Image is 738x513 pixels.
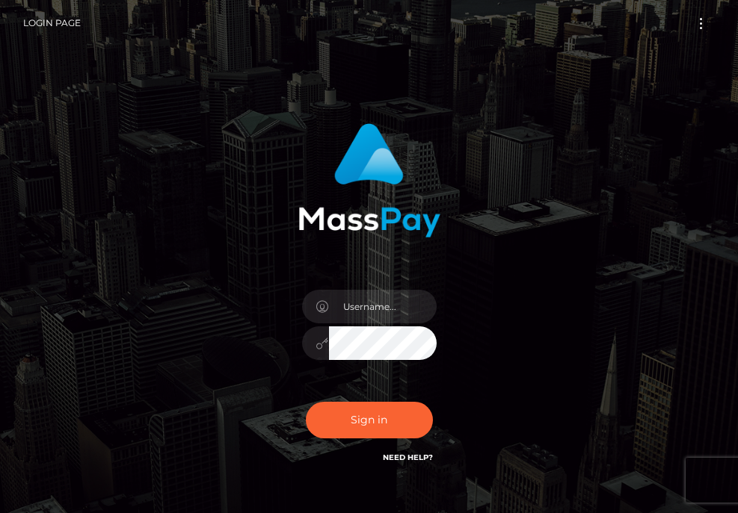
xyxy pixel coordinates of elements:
img: MassPay Login [298,123,440,237]
a: Login Page [23,7,81,39]
input: Username... [329,290,437,323]
a: Need Help? [383,453,433,462]
button: Toggle navigation [687,13,715,34]
button: Sign in [306,402,433,438]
